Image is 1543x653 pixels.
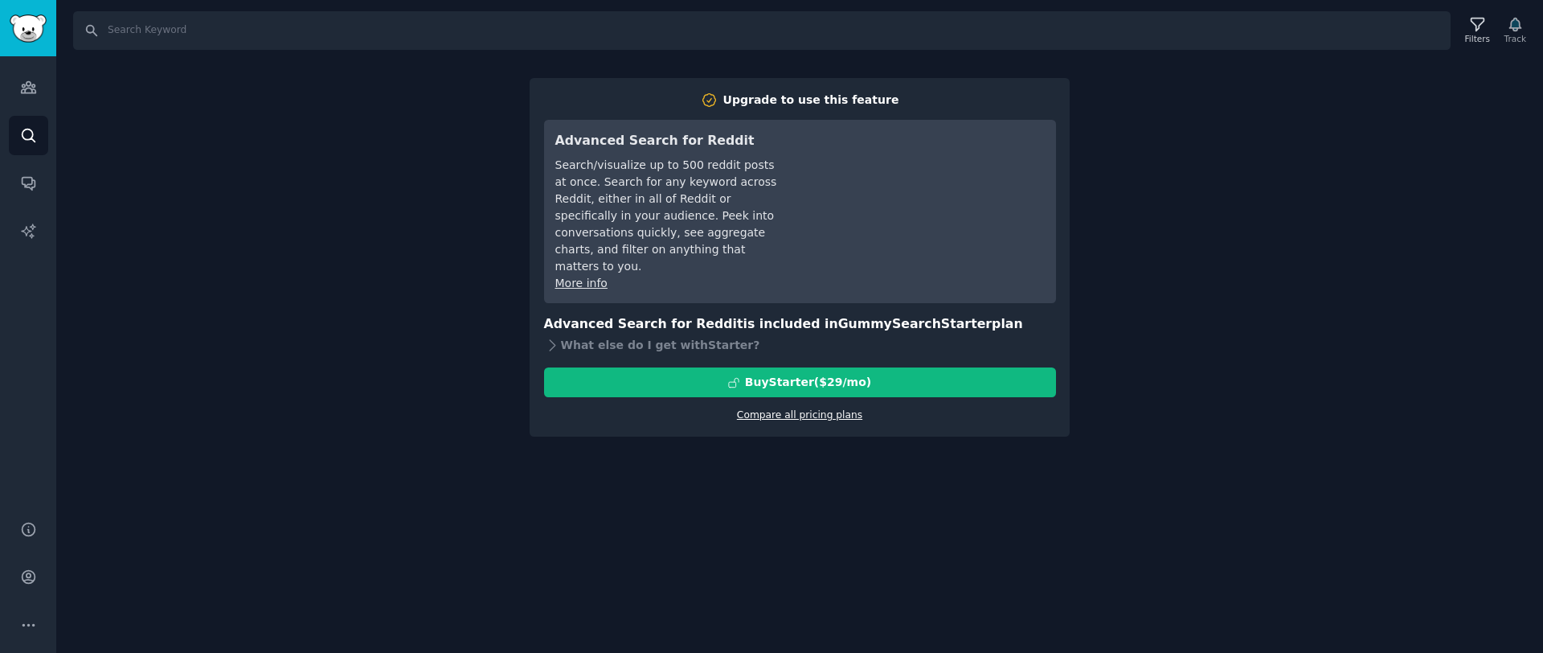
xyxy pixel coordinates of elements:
div: Upgrade to use this feature [723,92,899,109]
div: Search/visualize up to 500 reddit posts at once. Search for any keyword across Reddit, either in ... [555,157,781,275]
iframe: YouTube video player [804,131,1045,252]
input: Search Keyword [73,11,1451,50]
img: GummySearch logo [10,14,47,43]
h3: Advanced Search for Reddit is included in plan [544,314,1056,335]
a: Compare all pricing plans [737,409,862,421]
h3: Advanced Search for Reddit [555,131,781,151]
div: What else do I get with Starter ? [544,334,1056,356]
a: More info [555,277,608,290]
div: Buy Starter ($ 29 /mo ) [745,374,871,391]
span: GummySearch Starter [838,316,992,331]
div: Filters [1465,33,1490,44]
button: BuyStarter($29/mo) [544,368,1056,397]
